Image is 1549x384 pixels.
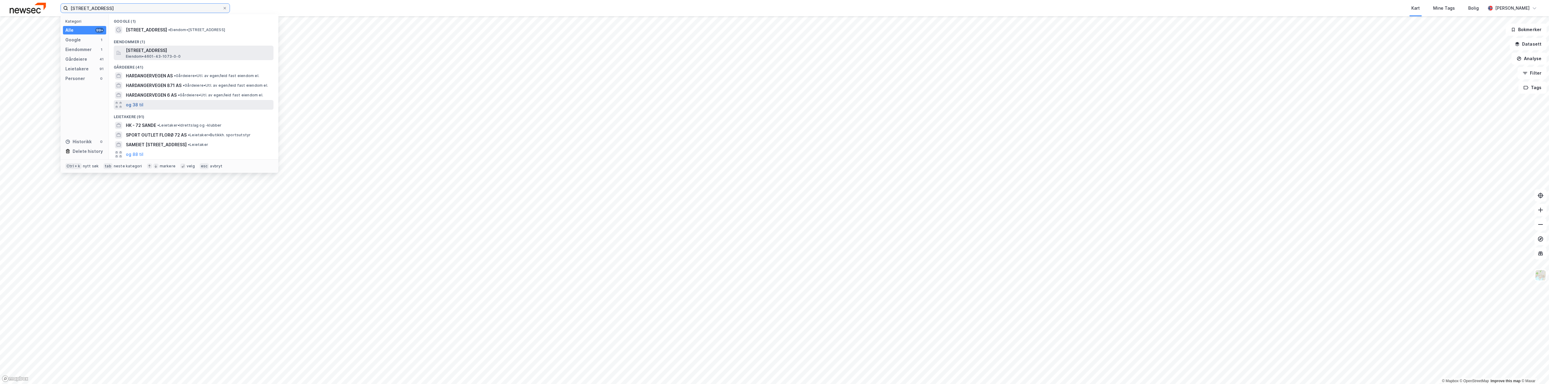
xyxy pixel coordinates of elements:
div: esc [200,163,209,169]
a: Mapbox [1442,379,1459,383]
div: Delete history [73,148,103,155]
button: Tags [1518,82,1547,94]
span: SPORT OUTLET FLORØ 72 AS [126,131,187,139]
div: Google (1) [109,14,278,25]
span: • [178,93,180,97]
span: [STREET_ADDRESS] [126,47,271,54]
button: Analyse [1511,53,1547,65]
img: newsec-logo.f6e21ccffca1b3a03d2d.png [10,3,46,13]
div: Eiendommer [65,46,92,53]
span: • [188,142,190,147]
div: avbryt [210,164,222,169]
div: Google [65,36,81,44]
span: • [157,123,159,127]
span: • [174,73,176,78]
div: [PERSON_NAME] [1495,5,1530,12]
div: Leietakere (91) [109,110,278,121]
a: OpenStreetMap [1460,379,1489,383]
span: HARDANGERVEGEN 871 AS [126,82,182,89]
span: • [183,83,185,88]
span: Leietaker [188,142,208,147]
div: 41 [99,57,104,62]
div: Personer [65,75,85,82]
button: Datasett [1510,38,1547,50]
div: tab [103,163,113,169]
img: Z [1535,269,1546,281]
button: Filter [1518,67,1547,79]
span: HK - 72 SANDE [126,122,156,129]
span: Eiendom • 4601-43-1073-0-0 [126,54,181,59]
span: SAMEIET [STREET_ADDRESS] [126,141,187,148]
span: • [168,27,170,32]
div: markere [160,164,175,169]
div: neste kategori [114,164,142,169]
div: Leietakere [65,65,89,73]
div: Eiendommer (1) [109,35,278,46]
span: [STREET_ADDRESS] [126,26,167,34]
div: 0 [99,139,104,144]
div: Kategori [65,19,106,24]
div: Gårdeiere (41) [109,60,278,71]
span: HARDANGERVEGEN AS [126,72,173,79]
div: 99+ [95,28,104,33]
button: Bokmerker [1506,24,1547,36]
span: Gårdeiere • Utl. av egen/leid fast eiendom el. [178,93,263,98]
span: • [188,133,190,137]
div: Mine Tags [1433,5,1455,12]
div: Historikk [65,138,92,145]
div: Ctrl + k [65,163,82,169]
button: og 38 til [126,101,143,108]
a: Improve this map [1491,379,1521,383]
span: Gårdeiere • Utl. av egen/leid fast eiendom el. [183,83,268,88]
div: 0 [99,76,104,81]
div: 1 [99,47,104,52]
div: velg [187,164,195,169]
div: 1 [99,37,104,42]
div: Bolig [1468,5,1479,12]
a: Mapbox homepage [2,375,28,382]
span: HARDANGERVEGEN 6 AS [126,92,177,99]
button: og 88 til [126,151,143,158]
iframe: Chat Widget [1519,355,1549,384]
span: Eiendom • [STREET_ADDRESS] [168,27,225,32]
div: Alle [65,27,74,34]
div: Kontrollprogram for chat [1519,355,1549,384]
span: Leietaker • Butikkh. sportsutstyr [188,133,251,137]
div: 91 [99,66,104,71]
div: Gårdeiere [65,56,87,63]
span: Gårdeiere • Utl. av egen/leid fast eiendom el. [174,73,259,78]
input: Søk på adresse, matrikkel, gårdeiere, leietakere eller personer [68,4,222,13]
span: Leietaker • Idrettslag og -klubber [157,123,222,128]
div: nytt søk [83,164,99,169]
div: Kart [1411,5,1420,12]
